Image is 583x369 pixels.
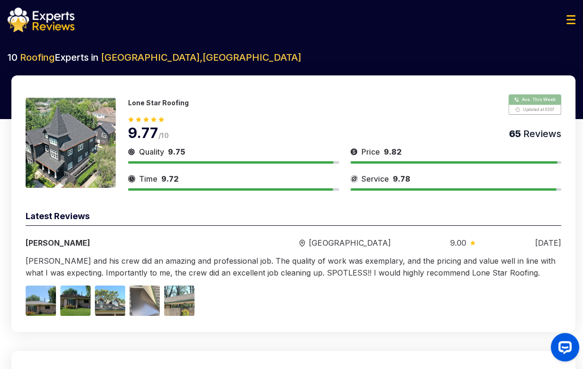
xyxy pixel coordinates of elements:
img: 175466279898754.jpeg [26,98,116,188]
span: 9.78 [393,174,410,184]
img: slider icon [128,146,135,157]
div: [PERSON_NAME] [26,237,240,249]
img: Image 5 [164,286,194,316]
span: 9.75 [168,147,185,157]
span: 9.72 [161,174,179,184]
span: 9.00 [450,237,466,249]
p: Lone Star Roofing [128,99,189,107]
span: 65 [509,128,521,139]
div: [DATE] [535,237,561,249]
img: Image 1 [26,286,56,316]
span: 9.82 [384,147,402,157]
img: Image 2 [60,286,91,316]
span: Quality [139,146,164,157]
span: Price [361,146,380,157]
img: Menu Icon [566,15,575,24]
img: slider icon [128,173,135,184]
img: Image 4 [130,286,160,316]
span: [GEOGRAPHIC_DATA] , [GEOGRAPHIC_DATA] [101,52,301,63]
span: [GEOGRAPHIC_DATA] [309,237,390,249]
img: slider icon [470,240,475,245]
span: 9.77 [128,124,158,141]
img: Image 3 [95,286,125,316]
span: /10 [158,131,169,139]
img: slider icon [351,173,358,184]
span: Service [361,173,389,184]
h2: 10 Experts in [8,51,575,64]
img: slider icon [299,240,305,247]
img: logo [8,8,74,32]
iframe: OpenWidget widget [543,329,583,369]
span: Time [139,173,157,184]
span: [PERSON_NAME] and his crew did an amazing and professional job. The quality of work was exemplary... [26,256,555,277]
img: slider icon [351,146,358,157]
span: Roofing [20,52,55,63]
div: Latest Reviews [26,210,561,226]
span: Reviews [521,128,561,139]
